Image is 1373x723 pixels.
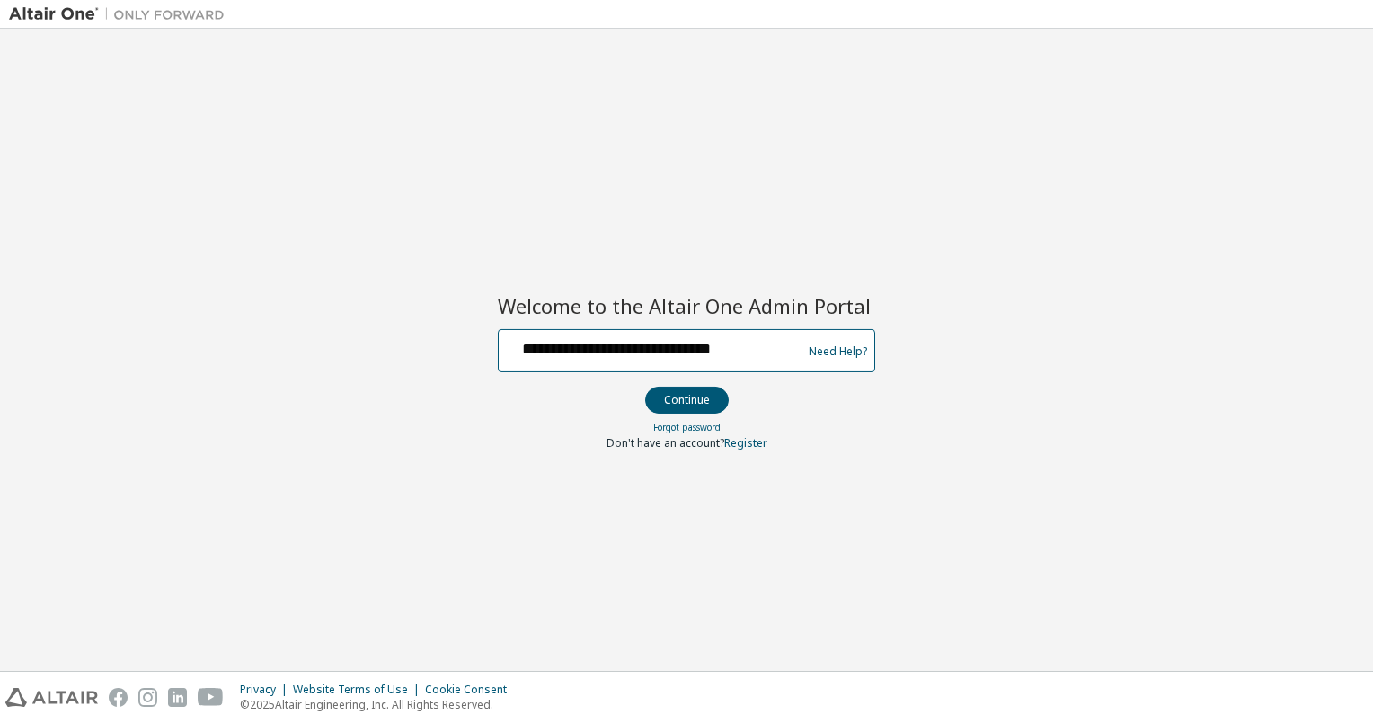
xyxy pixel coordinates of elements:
[809,351,867,352] a: Need Help?
[653,421,721,433] a: Forgot password
[607,435,724,451] span: Don't have an account?
[5,688,98,707] img: altair_logo.svg
[425,683,518,697] div: Cookie Consent
[109,688,128,707] img: facebook.svg
[240,683,293,697] div: Privacy
[498,293,875,318] h2: Welcome to the Altair One Admin Portal
[724,435,767,451] a: Register
[293,683,425,697] div: Website Terms of Use
[9,5,234,23] img: Altair One
[240,697,518,712] p: © 2025 Altair Engineering, Inc. All Rights Reserved.
[168,688,187,707] img: linkedin.svg
[138,688,157,707] img: instagram.svg
[645,387,729,414] button: Continue
[198,688,224,707] img: youtube.svg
